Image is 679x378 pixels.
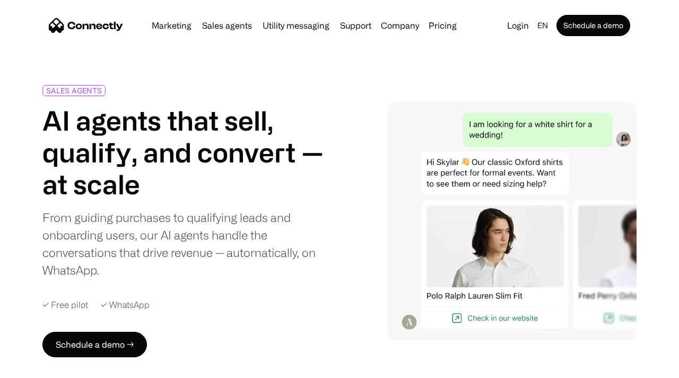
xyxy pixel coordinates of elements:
[378,18,422,33] div: Company
[11,358,64,374] aside: Language selected: English
[49,18,123,33] a: home
[42,332,147,357] a: Schedule a demo →
[533,18,554,33] div: en
[258,21,334,30] a: Utility messaging
[537,18,548,33] div: en
[21,359,64,374] ul: Language list
[381,18,419,33] div: Company
[42,105,336,200] h1: AI agents that sell, qualify, and convert — at scale
[42,209,336,279] div: From guiding purchases to qualifying leads and onboarding users, our AI agents handle the convers...
[147,21,196,30] a: Marketing
[101,300,150,310] div: ✓ WhatsApp
[198,21,256,30] a: Sales agents
[503,18,533,33] a: Login
[46,87,102,94] div: SALES AGENTS
[336,21,376,30] a: Support
[42,300,88,310] div: ✓ Free pilot
[556,15,630,36] a: Schedule a demo
[424,21,461,30] a: Pricing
